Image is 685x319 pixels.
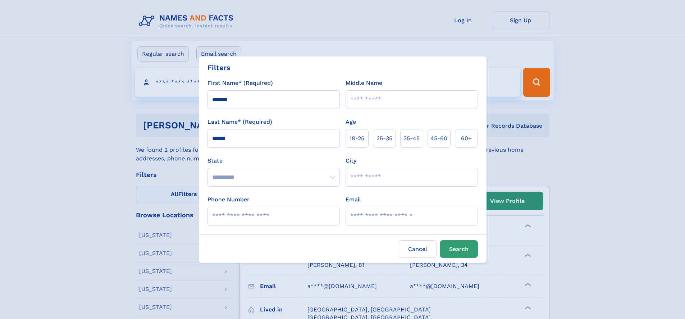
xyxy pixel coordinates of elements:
[346,79,382,87] label: Middle Name
[403,134,420,143] span: 35‑45
[346,118,356,126] label: Age
[461,134,472,143] span: 60+
[440,240,478,258] button: Search
[350,134,364,143] span: 18‑25
[207,62,230,73] div: Filters
[346,156,356,165] label: City
[346,195,361,204] label: Email
[376,134,392,143] span: 25‑35
[207,195,250,204] label: Phone Number
[207,118,272,126] label: Last Name* (Required)
[207,156,340,165] label: State
[207,79,273,87] label: First Name* (Required)
[430,134,447,143] span: 45‑60
[399,240,437,258] label: Cancel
